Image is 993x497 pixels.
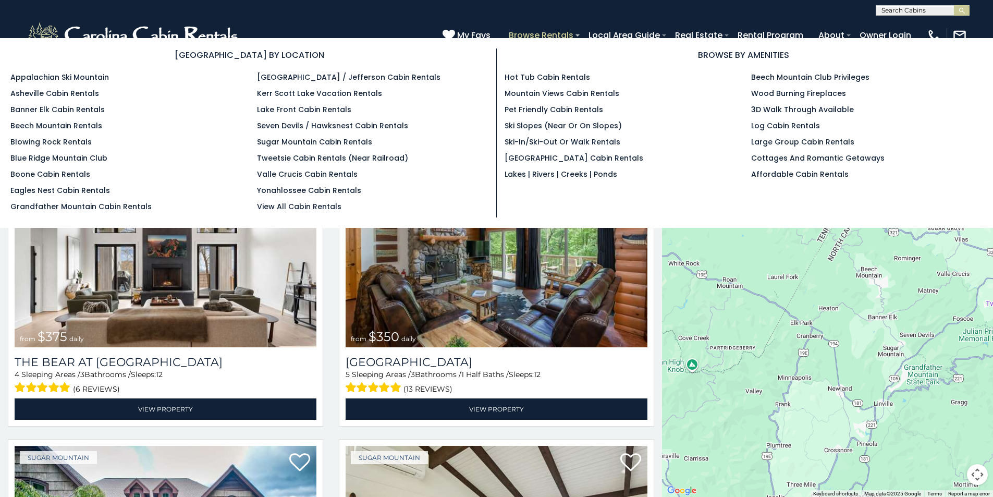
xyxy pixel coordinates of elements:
[80,370,84,379] span: 3
[505,49,983,62] h3: BROWSE BY AMENITIES
[346,145,647,347] a: Grouse Moor Lodge from $350 daily
[854,26,916,44] a: Owner Login
[257,201,341,212] a: View All Cabin Rentals
[10,169,90,179] a: Boone Cabin Rentals
[346,398,647,420] a: View Property
[403,382,452,396] span: (13 reviews)
[10,201,152,212] a: Grandfather Mountain Cabin Rentals
[15,145,316,347] a: The Bear At Sugar Mountain from $375 daily
[751,72,869,82] a: Beech Mountain Club Privileges
[15,369,316,396] div: Sleeping Areas / Bathrooms / Sleeps:
[751,120,820,131] a: Log Cabin Rentals
[620,452,641,474] a: Add to favorites
[927,28,941,43] img: phone-regular-white.png
[505,104,603,115] a: Pet Friendly Cabin Rentals
[505,88,619,99] a: Mountain Views Cabin Rentals
[346,355,647,369] a: [GEOGRAPHIC_DATA]
[751,169,849,179] a: Affordable Cabin Rentals
[257,120,408,131] a: Seven Devils / Hawksnest Cabin Rentals
[20,451,97,464] a: Sugar Mountain
[10,104,105,115] a: Banner Elk Cabin Rentals
[751,104,854,115] a: 3D Walk Through Available
[10,49,488,62] h3: [GEOGRAPHIC_DATA] BY LOCATION
[26,20,242,51] img: White-1-2.png
[411,370,415,379] span: 3
[813,26,850,44] a: About
[583,26,665,44] a: Local Area Guide
[15,370,19,379] span: 4
[927,491,942,496] a: Terms
[670,26,728,44] a: Real Estate
[257,88,382,99] a: Kerr Scott Lake Vacation Rentals
[732,26,808,44] a: Rental Program
[504,26,579,44] a: Browse Rentals
[10,120,102,131] a: Beech Mountain Rentals
[15,355,316,369] a: The Bear At [GEOGRAPHIC_DATA]
[257,137,372,147] a: Sugar Mountain Cabin Rentals
[15,398,316,420] a: View Property
[257,185,361,196] a: Yonahlossee Cabin Rentals
[257,153,408,163] a: Tweetsie Cabin Rentals (Near Railroad)
[457,29,491,42] span: My Favs
[346,370,350,379] span: 5
[864,491,921,496] span: Map data ©2025 Google
[351,451,428,464] a: Sugar Mountain
[401,335,416,343] span: daily
[15,145,316,347] img: The Bear At Sugar Mountain
[967,464,988,485] button: Map camera controls
[461,370,509,379] span: 1 Half Baths /
[69,335,84,343] span: daily
[505,72,590,82] a: Hot Tub Cabin Rentals
[38,329,67,344] span: $375
[443,29,493,42] a: My Favs
[351,335,366,343] span: from
[10,153,107,163] a: Blue Ridge Mountain Club
[73,382,120,396] span: (6 reviews)
[346,355,647,369] h3: Grouse Moor Lodge
[10,72,109,82] a: Appalachian Ski Mountain
[20,335,35,343] span: from
[346,145,647,347] img: Grouse Moor Lodge
[952,28,967,43] img: mail-regular-white.png
[257,169,358,179] a: Valle Crucis Cabin Rentals
[10,185,110,196] a: Eagles Nest Cabin Rentals
[10,88,99,99] a: Asheville Cabin Rentals
[751,153,885,163] a: Cottages and Romantic Getaways
[948,491,990,496] a: Report a map error
[505,120,622,131] a: Ski Slopes (Near or On Slopes)
[505,169,617,179] a: Lakes | Rivers | Creeks | Ponds
[257,104,351,115] a: Lake Front Cabin Rentals
[289,452,310,474] a: Add to favorites
[257,72,440,82] a: [GEOGRAPHIC_DATA] / Jefferson Cabin Rentals
[346,369,647,396] div: Sleeping Areas / Bathrooms / Sleeps:
[369,329,399,344] span: $350
[534,370,541,379] span: 12
[751,88,846,99] a: Wood Burning Fireplaces
[751,137,854,147] a: Large Group Cabin Rentals
[505,137,620,147] a: Ski-in/Ski-Out or Walk Rentals
[10,137,92,147] a: Blowing Rock Rentals
[15,355,316,369] h3: The Bear At Sugar Mountain
[156,370,163,379] span: 12
[505,153,643,163] a: [GEOGRAPHIC_DATA] Cabin Rentals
